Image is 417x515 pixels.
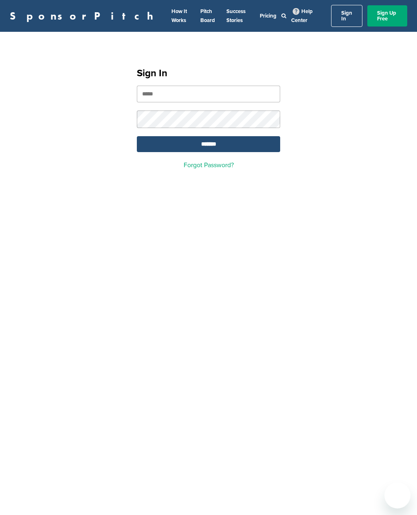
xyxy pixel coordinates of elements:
[291,7,313,25] a: Help Center
[367,5,407,27] a: Sign Up Free
[331,5,362,27] a: Sign In
[137,66,280,81] h1: Sign In
[260,13,277,19] a: Pricing
[226,8,246,24] a: Success Stories
[200,8,215,24] a: Pitch Board
[184,161,234,169] a: Forgot Password?
[10,11,158,21] a: SponsorPitch
[171,8,187,24] a: How It Works
[384,482,410,508] iframe: Button to launch messaging window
